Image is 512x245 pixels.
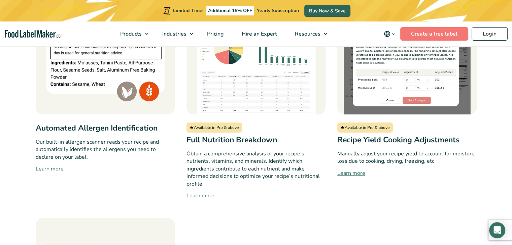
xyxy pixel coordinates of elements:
[304,5,350,17] a: Buy Now & Save
[198,21,231,46] a: Pricing
[337,150,476,165] p: Manually adjust your recipe yield to account for moisture loss due to cooking, drying, freezing, etc
[489,222,505,238] div: Open Intercom Messenger
[153,21,197,46] a: Industries
[472,27,508,41] a: Login
[186,150,326,188] p: Obtain a comprehensive analysis of your recipe’s nutrients, vitamins, and minerals. Identify whic...
[111,21,152,46] a: Products
[186,192,326,200] a: Learn more
[160,30,187,38] span: Industries
[337,122,393,133] span: Available in Pro & above
[257,7,299,14] span: Yearly Subscription
[205,30,225,38] span: Pricing
[233,21,284,46] a: Hire an Expert
[400,27,468,41] a: Create a free label
[186,122,242,133] span: Available in Pro & above
[36,122,175,134] h3: Automated Allergen Identification
[118,30,142,38] span: Products
[186,134,326,146] h3: Full Nutrition Breakdown
[337,169,476,177] a: Learn more
[206,6,254,15] span: Additional 15% OFF
[286,21,331,46] a: Resources
[337,134,476,146] h3: Recipe Yield Cooking Adjustments
[173,7,203,14] span: Limited Time!
[240,30,278,38] span: Hire an Expert
[36,165,175,173] a: Learn more
[293,30,321,38] span: Resources
[36,138,175,161] p: Our built-in allergen scanner reads your recipe and automatically identifies the allergens you ne...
